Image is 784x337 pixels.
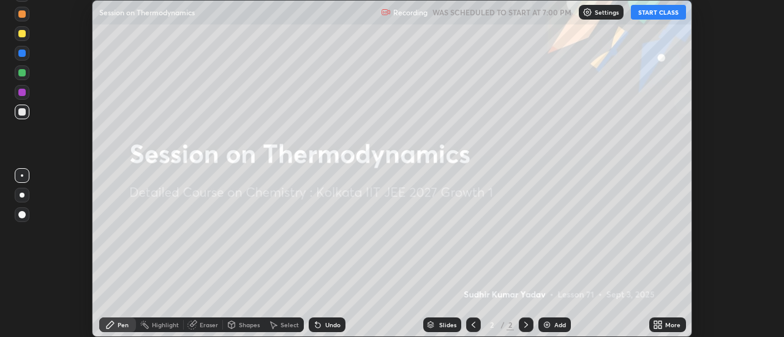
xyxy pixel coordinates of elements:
div: Select [281,322,299,328]
button: START CLASS [631,5,686,20]
h5: WAS SCHEDULED TO START AT 7:00 PM [432,7,571,18]
p: Recording [393,8,428,17]
div: Add [554,322,566,328]
p: Session on Thermodynamics [99,7,195,17]
div: 2 [486,321,498,328]
img: class-settings-icons [582,7,592,17]
div: More [665,322,680,328]
div: / [500,321,504,328]
div: Undo [325,322,341,328]
img: recording.375f2c34.svg [381,7,391,17]
div: Pen [118,322,129,328]
div: Highlight [152,322,179,328]
div: Eraser [200,322,218,328]
div: Slides [439,322,456,328]
img: add-slide-button [542,320,552,330]
div: 2 [507,319,514,330]
p: Settings [595,9,619,15]
div: Shapes [239,322,260,328]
